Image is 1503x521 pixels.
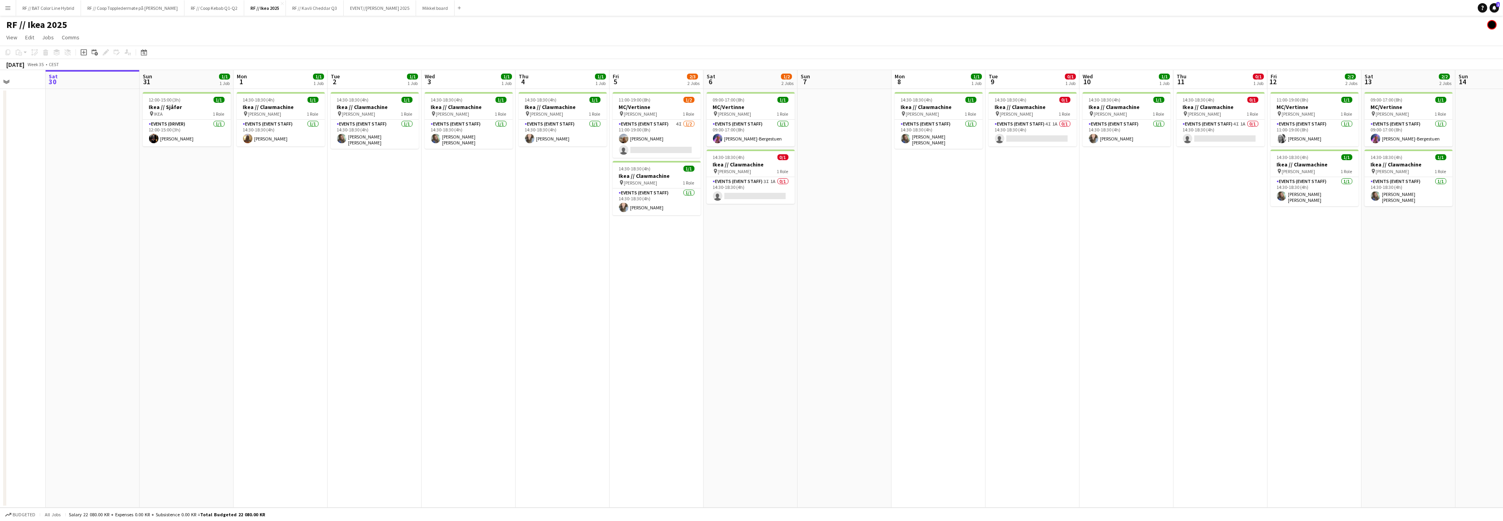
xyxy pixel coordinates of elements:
[718,168,751,174] span: [PERSON_NAME]
[519,73,529,80] span: Thu
[619,97,651,103] span: 11:00-19:00 (8h)
[313,74,324,79] span: 1/1
[718,111,751,117] span: [PERSON_NAME]
[1247,111,1258,117] span: 1 Role
[965,97,976,103] span: 1/1
[1341,97,1352,103] span: 1/1
[1282,168,1315,174] span: [PERSON_NAME]
[1065,74,1076,79] span: 0/1
[1094,111,1127,117] span: [PERSON_NAME]
[1177,120,1265,146] app-card-role: Events (Event Staff)4I1A0/114:30-18:30 (4h)
[801,73,810,80] span: Sun
[1269,77,1277,86] span: 12
[683,97,694,103] span: 1/2
[624,180,658,186] span: [PERSON_NAME]
[1159,80,1170,86] div: 1 Job
[425,103,513,111] h3: Ikea // Clawmachine
[613,188,701,215] app-card-role: Events (Event Staff)1/114:30-18:30 (4h)[PERSON_NAME]
[989,92,1077,146] div: 14:30-18:30 (4h)0/1Ikea // Clawmachine [PERSON_NAME]1 RoleEvents (Event Staff)4I1A0/114:30-18:30 ...
[1271,92,1359,146] div: 11:00-19:00 (8h)1/1MC/Vertinne [PERSON_NAME]1 RoleEvents (Event Staff)1/111:00-19:00 (8h)[PERSON_...
[22,32,37,42] a: Edit
[331,120,419,149] app-card-role: Events (Event Staff)1/114:30-18:30 (4h)[PERSON_NAME] [PERSON_NAME]
[143,92,231,146] app-job-card: 12:00-15:00 (3h)1/1Ikea // Sjåfør IKEA1 RoleEvents (Driver)1/112:00-15:00 (3h)[PERSON_NAME]
[1083,92,1171,146] div: 14:30-18:30 (4h)1/1Ikea // Clawmachine [PERSON_NAME]1 RoleEvents (Event Staff)1/114:30-18:30 (4h)...
[705,77,715,86] span: 6
[781,74,792,79] span: 1/2
[1365,73,1373,80] span: Sat
[707,73,715,80] span: Sat
[1435,97,1446,103] span: 1/1
[1188,111,1221,117] span: [PERSON_NAME]
[989,120,1077,146] app-card-role: Events (Event Staff)4I1A0/114:30-18:30 (4h)
[971,74,982,79] span: 1/1
[1365,161,1453,168] h3: Ikea // Clawmachine
[613,172,701,179] h3: Ikea // Clawmachine
[518,77,529,86] span: 4
[1153,111,1164,117] span: 1 Role
[1059,97,1070,103] span: 0/1
[1345,80,1357,86] div: 2 Jobs
[213,111,225,117] span: 1 Role
[6,61,24,68] div: [DATE]
[707,161,795,168] h3: Ikea // Clawmachine
[895,73,905,80] span: Mon
[1271,150,1359,206] app-job-card: 14:30-18:30 (4h)1/1Ikea // Clawmachine [PERSON_NAME]1 RoleEvents (Event Staff)1/114:30-18:30 (4h)...
[1363,77,1373,86] span: 13
[49,61,59,67] div: CEST
[1247,97,1258,103] span: 0/1
[1253,80,1264,86] div: 1 Job
[43,512,62,517] span: All jobs
[1059,111,1070,117] span: 1 Role
[589,111,600,117] span: 1 Role
[1496,2,1500,7] span: 1
[425,120,513,149] app-card-role: Events (Event Staff)1/114:30-18:30 (4h)[PERSON_NAME] [PERSON_NAME]
[237,92,325,146] app-job-card: 14:30-18:30 (4h)1/1Ikea // Clawmachine [PERSON_NAME]1 RoleEvents (Event Staff)1/114:30-18:30 (4h)...
[154,111,163,117] span: IKEA
[407,80,418,86] div: 1 Job
[337,97,369,103] span: 14:30-18:30 (4h)
[244,0,286,16] button: RF // Ikea 2025
[6,34,17,41] span: View
[1177,92,1265,146] div: 14:30-18:30 (4h)0/1Ikea // Clawmachine [PERSON_NAME]1 RoleEvents (Event Staff)4I1A0/114:30-18:30 ...
[906,111,939,117] span: [PERSON_NAME]
[1435,154,1446,160] span: 1/1
[519,92,607,146] app-job-card: 14:30-18:30 (4h)1/1Ikea // Clawmachine [PERSON_NAME]1 RoleEvents (Event Staff)1/114:30-18:30 (4h)...
[49,73,58,80] span: Sat
[1271,120,1359,146] app-card-role: Events (Event Staff)1/111:00-19:00 (8h)[PERSON_NAME]
[25,34,34,41] span: Edit
[313,80,324,86] div: 1 Job
[707,150,795,204] app-job-card: 14:30-18:30 (4h)0/1Ikea // Clawmachine [PERSON_NAME]1 RoleEvents (Event Staff)3I1A0/114:30-18:30 ...
[1341,111,1352,117] span: 1 Role
[683,111,694,117] span: 1 Role
[613,92,701,158] div: 11:00-19:00 (8h)1/2MC/Vertinne [PERSON_NAME]1 RoleEvents (Event Staff)4I1/211:00-19:00 (8h)[PERSO...
[1341,154,1352,160] span: 1/1
[219,80,230,86] div: 1 Job
[595,74,606,79] span: 1/1
[1371,154,1403,160] span: 14:30-18:30 (4h)
[624,111,658,117] span: [PERSON_NAME]
[1177,103,1265,111] h3: Ikea // Clawmachine
[1365,150,1453,206] div: 14:30-18:30 (4h)1/1Ikea // Clawmachine [PERSON_NAME]1 RoleEvents (Event Staff)1/114:30-18:30 (4h)...
[525,97,557,103] span: 14:30-18:30 (4h)
[1183,97,1215,103] span: 14:30-18:30 (4h)
[143,103,231,111] h3: Ikea // Sjåfør
[613,161,701,215] div: 14:30-18:30 (4h)1/1Ikea // Clawmachine [PERSON_NAME]1 RoleEvents (Event Staff)1/114:30-18:30 (4h)...
[495,111,507,117] span: 1 Role
[237,120,325,146] app-card-role: Events (Event Staff)1/114:30-18:30 (4h)[PERSON_NAME]
[895,92,983,149] app-job-card: 14:30-18:30 (4h)1/1Ikea // Clawmachine [PERSON_NAME]1 RoleEvents (Event Staff)1/114:30-18:30 (4h)...
[1083,73,1093,80] span: Wed
[595,80,606,86] div: 1 Job
[1065,80,1076,86] div: 1 Job
[707,120,795,146] app-card-role: Events (Event Staff)1/109:00-17:00 (8h)[PERSON_NAME]-Bergestuen
[777,168,788,174] span: 1 Role
[1081,77,1093,86] span: 10
[219,74,230,79] span: 1/1
[248,111,282,117] span: [PERSON_NAME]
[1435,111,1446,117] span: 1 Role
[1345,74,1356,79] span: 2/2
[893,77,905,86] span: 8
